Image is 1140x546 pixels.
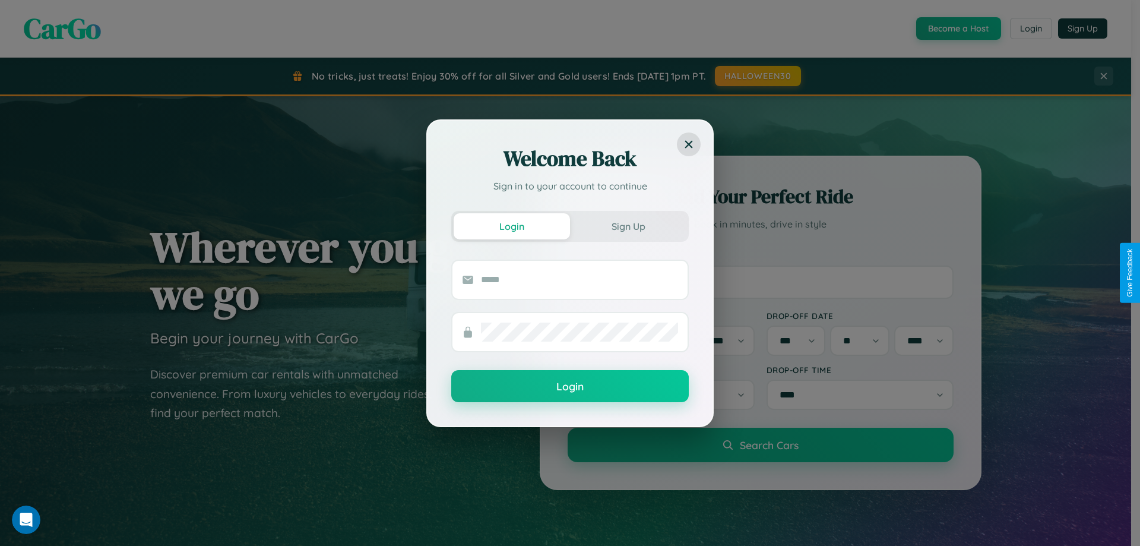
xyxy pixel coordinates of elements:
[451,179,689,193] p: Sign in to your account to continue
[12,506,40,534] iframe: Intercom live chat
[1126,249,1134,297] div: Give Feedback
[451,370,689,402] button: Login
[570,213,686,239] button: Sign Up
[454,213,570,239] button: Login
[451,144,689,173] h2: Welcome Back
